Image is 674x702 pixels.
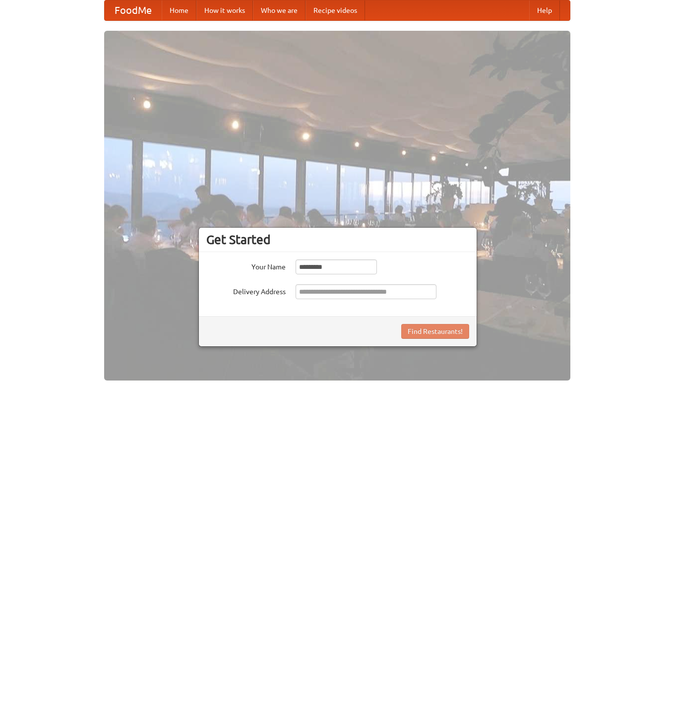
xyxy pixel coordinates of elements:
[306,0,365,20] a: Recipe videos
[105,0,162,20] a: FoodMe
[206,259,286,272] label: Your Name
[206,232,469,247] h3: Get Started
[401,324,469,339] button: Find Restaurants!
[162,0,196,20] a: Home
[206,284,286,297] label: Delivery Address
[529,0,560,20] a: Help
[253,0,306,20] a: Who we are
[196,0,253,20] a: How it works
